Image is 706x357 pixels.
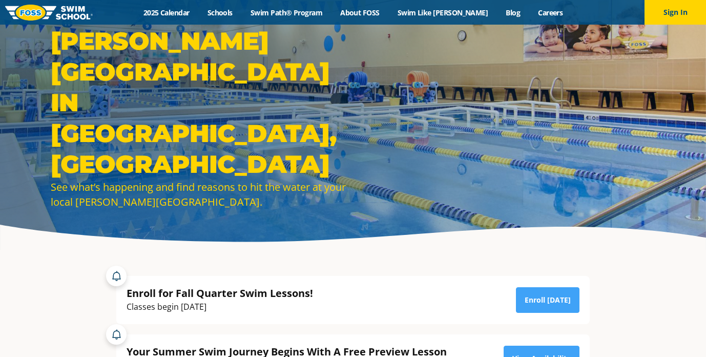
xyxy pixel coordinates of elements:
[5,5,93,21] img: FOSS Swim School Logo
[529,8,572,17] a: Careers
[516,287,579,313] a: Enroll [DATE]
[198,8,241,17] a: Schools
[388,8,497,17] a: Swim Like [PERSON_NAME]
[497,8,529,17] a: Blog
[127,300,313,314] div: Classes begin [DATE]
[331,8,389,17] a: About FOSS
[134,8,198,17] a: 2025 Calendar
[51,26,348,180] h1: [PERSON_NAME][GEOGRAPHIC_DATA] in [GEOGRAPHIC_DATA], [GEOGRAPHIC_DATA]
[241,8,331,17] a: Swim Path® Program
[51,180,348,209] div: See what’s happening and find reasons to hit the water at your local [PERSON_NAME][GEOGRAPHIC_DATA].
[127,286,313,300] div: Enroll for Fall Quarter Swim Lessons!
